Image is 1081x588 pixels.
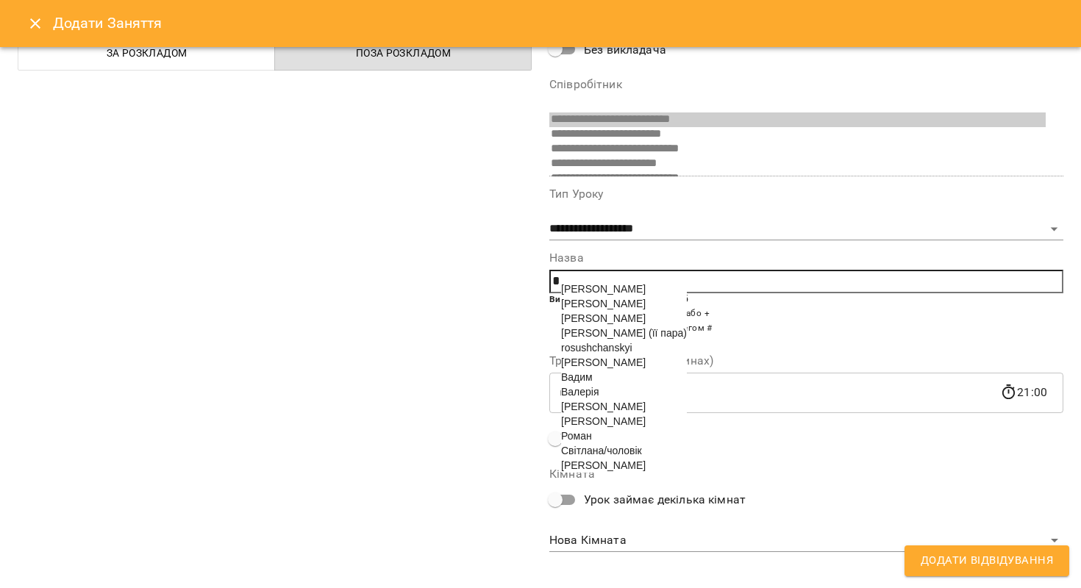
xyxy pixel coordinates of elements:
label: Тривалість уроку(в хвилинах) [549,355,1063,367]
span: [PERSON_NAME] [561,312,646,324]
li: Додати клієнта через @ або + [579,306,1063,321]
span: Додати Відвідування [921,551,1053,570]
span: Роман [561,430,592,442]
span: [PERSON_NAME] [561,401,646,412]
span: [PERSON_NAME] [561,283,646,295]
span: За розкладом [27,44,266,62]
button: За розкладом [18,35,275,71]
span: [PERSON_NAME] (її пара) [561,327,687,339]
label: Кімната [549,468,1063,480]
button: Close [18,6,53,41]
span: rosushchanskyі [561,342,632,354]
span: [PERSON_NAME] [561,415,646,427]
span: [PERSON_NAME] [561,298,646,309]
span: Урок займає декілька кімнат [584,491,746,509]
button: Поза розкладом [274,35,532,71]
button: Додати Відвідування [905,545,1069,576]
div: Нова Кімната [549,529,1063,553]
li: Додати всіх клієнтів з тегом # [579,321,1063,336]
span: [PERSON_NAME] [561,356,646,368]
span: [PERSON_NAME] [561,459,646,471]
span: Поза розкладом [284,44,523,62]
span: Світлана/чоловік [561,445,642,456]
h6: Додати Заняття [53,12,1063,35]
b: Використовуйте @ + або # щоб [549,294,688,304]
label: Назва [549,252,1063,264]
span: Валерія [561,386,599,398]
label: Тип Уроку [549,188,1063,200]
span: Вадим [561,371,593,383]
span: Без викладача [584,41,666,59]
label: Співробітник [549,79,1063,90]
